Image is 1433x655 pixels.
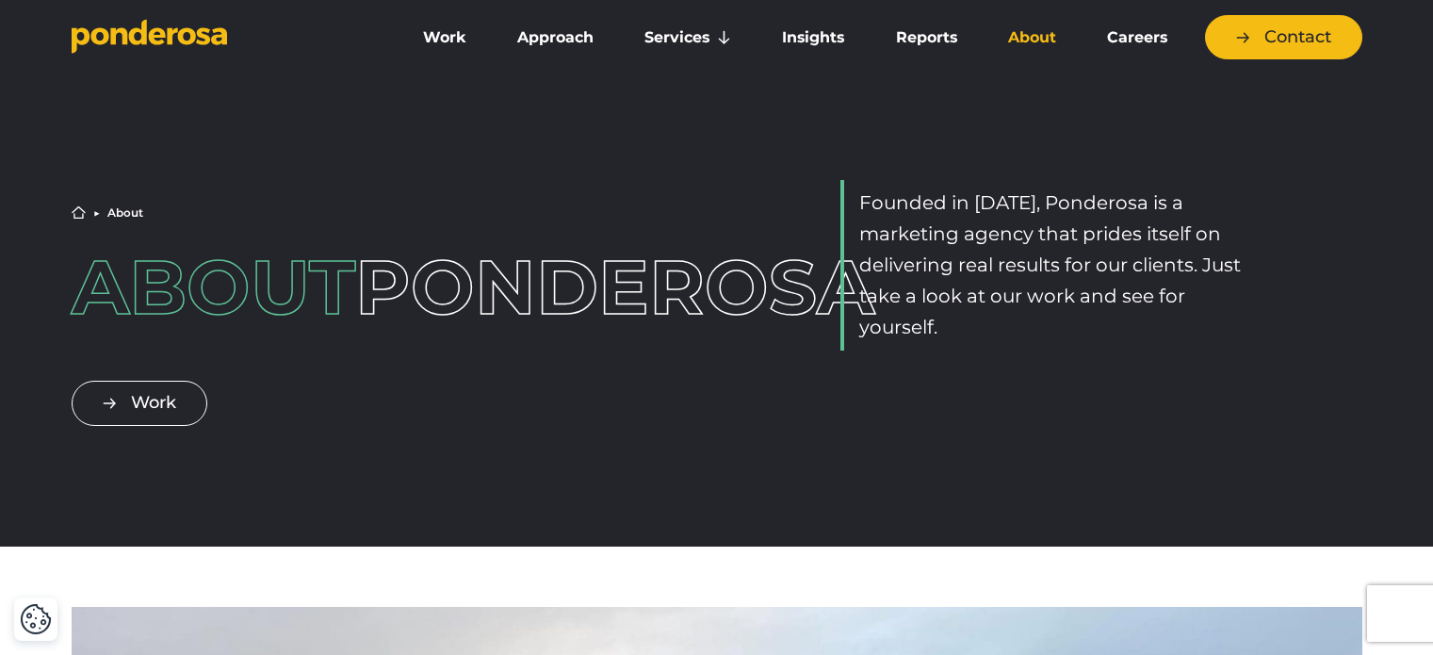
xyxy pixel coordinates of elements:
a: Careers [1085,18,1189,57]
a: Work [401,18,488,57]
img: Revisit consent button [20,603,52,635]
a: Insights [760,18,866,57]
button: Cookie Settings [20,603,52,635]
li: ▶︎ [93,207,100,219]
span: About [72,241,355,333]
a: Services [623,18,753,57]
a: Contact [1205,15,1362,59]
a: About [986,18,1078,57]
a: Work [72,381,207,425]
p: Founded in [DATE], Ponderosa is a marketing agency that prides itself on delivering real results ... [859,188,1252,343]
a: Go to homepage [72,19,373,57]
a: Approach [496,18,615,57]
a: Home [72,205,86,220]
h1: Ponderosa [72,250,593,325]
li: About [107,207,143,219]
a: Reports [874,18,979,57]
